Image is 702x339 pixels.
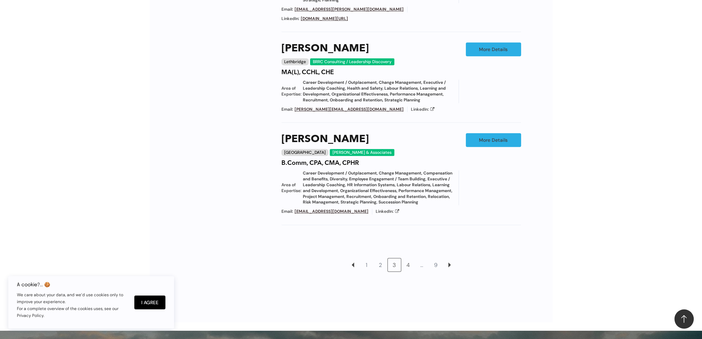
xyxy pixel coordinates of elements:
span: LinkedIn: [411,107,429,112]
a: 9 [429,258,442,271]
h4: MA(L), CCHL, CHE [281,69,334,76]
button: I Agree [134,296,165,309]
a: [EMAIL_ADDRESS][DOMAIN_NAME] [295,209,368,214]
a: 3 [388,258,401,271]
a: 4 [402,258,415,271]
span: LinkedIn: [376,209,394,215]
span: Email: [281,209,293,215]
span: Area of Expertise: [281,182,301,194]
a: [PERSON_NAME][EMAIL_ADDRESS][DOMAIN_NAME] [295,107,404,112]
a: More Details [466,133,521,147]
span: Career Development / Outplacement, Change Management, Compensation and Benefits, Diversity, Emplo... [303,170,455,205]
a: 1 [360,258,373,271]
p: We care about your data, and we’d use cookies only to improve your experience. For a complete ove... [17,291,127,319]
a: [PERSON_NAME] [281,42,369,55]
span: Area of Expertise: [281,86,301,97]
a: [EMAIL_ADDRESS][PERSON_NAME][DOMAIN_NAME] [295,7,404,12]
a: … [415,258,429,271]
h4: B.Comm, CPA, CMA, CPHR [281,159,359,167]
span: Email: [281,7,293,12]
div: [PERSON_NAME] & Associates [330,149,394,156]
h6: A cookie?.. 🍪 [17,282,127,287]
div: [GEOGRAPHIC_DATA] [281,149,328,156]
div: BRRC Consulting / Leadership Discovery [310,58,394,65]
div: Lethbridge [281,58,309,65]
a: More Details [466,42,521,56]
a: 2 [374,258,387,271]
a: [DOMAIN_NAME][URL] [301,16,348,21]
span: LinkedIn: [281,16,299,22]
span: Career Development / Outplacement, Change Management, Executive / Leadership Coaching, Health and... [303,80,455,103]
span: Email: [281,107,293,112]
a: [PERSON_NAME] [281,133,369,146]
